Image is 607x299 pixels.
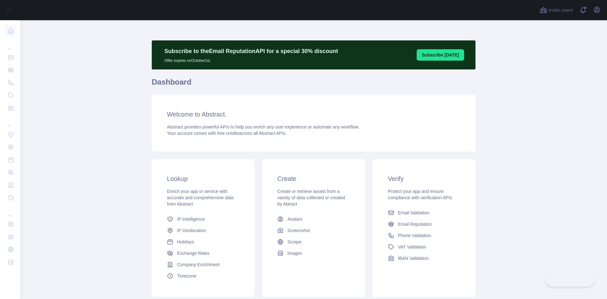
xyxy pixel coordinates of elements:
h3: Lookup [167,174,239,183]
iframe: Toggle Customer Support [546,273,594,286]
button: Subscribe [DATE] [417,49,464,61]
h1: Dashboard [152,77,475,92]
button: Invite users [538,5,574,15]
a: Images [275,248,352,259]
span: Email Reputation [398,221,432,227]
a: IP Geolocation [164,225,242,236]
span: Screenshot [287,227,310,234]
a: Scrape [275,236,352,248]
a: Timezone [164,270,242,282]
span: Phone Validation [398,232,431,239]
a: Screenshot [275,225,352,236]
span: IP Intelligence [177,216,205,222]
h3: Verify [388,174,460,183]
span: Scrape [287,239,301,245]
a: Holidays [164,236,242,248]
span: free credits [217,131,239,136]
span: Enrich your app or service with accurate and comprehensive data from Abstract [167,189,234,206]
div: ... [5,38,15,51]
p: Offer expires on October 1st. [164,56,338,63]
a: Company Enrichment [164,259,242,270]
span: Avatars [287,216,302,222]
a: Email Reputation [385,218,463,230]
p: Subscribe to the Email Reputation API for a special 30 % discount [164,47,338,56]
span: Exchange Rates [177,250,210,256]
span: Abstract provides powerful APIs to help you enrich any user experience or automate any workflow. [167,124,359,129]
a: Exchange Rates [164,248,242,259]
span: Your account comes with across all Abstract APIs. [167,131,286,136]
div: ... [5,205,15,217]
span: Timezone [177,273,196,279]
span: Images [287,250,302,256]
a: Email Validation [385,207,463,218]
a: IP Intelligence [164,213,242,225]
span: Email Validation [398,210,429,216]
h3: Create [277,174,350,183]
span: Create or retrieve assets from a variety of data collected or created by Abtract [277,189,345,206]
a: VAT Validation [385,241,463,253]
a: Phone Validation [385,230,463,241]
h3: Welcome to Abstract. [167,110,460,119]
span: Holidays [177,239,194,245]
div: ... [5,115,15,128]
span: Company Enrichment [177,261,220,268]
a: IBAN Validation [385,253,463,264]
span: Protect your app and ensure compliance with verification APIs [388,189,452,200]
span: IP Geolocation [177,227,206,234]
a: Avatars [275,213,352,225]
span: VAT Validation [398,244,426,250]
span: IBAN Validation [398,255,429,261]
span: Invite users [549,7,573,14]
